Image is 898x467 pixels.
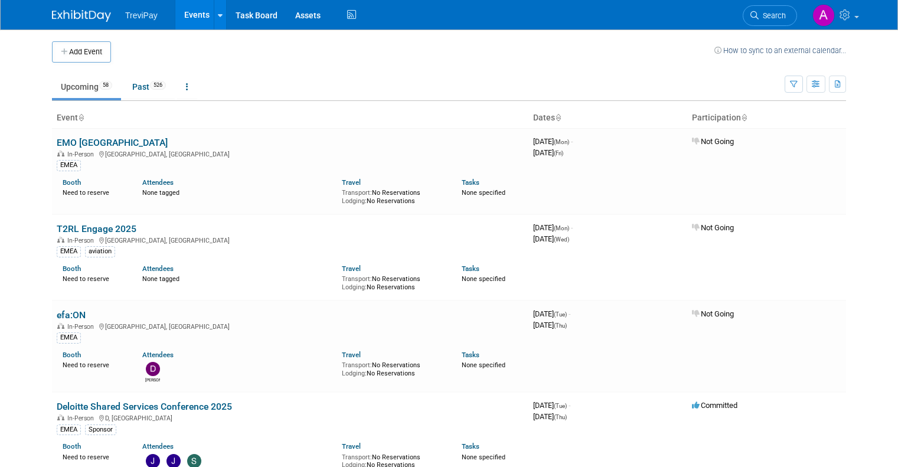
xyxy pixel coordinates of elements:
[78,113,84,122] a: Sort by Event Name
[67,151,97,158] span: In-Person
[99,81,112,90] span: 58
[142,178,174,187] a: Attendees
[85,424,116,435] div: Sponsor
[57,160,81,171] div: EMEA
[123,76,175,98] a: Past526
[63,178,81,187] a: Booth
[146,362,160,376] img: Dirk Haase
[63,442,81,450] a: Booth
[462,178,479,187] a: Tasks
[528,108,687,128] th: Dates
[554,311,567,318] span: (Tue)
[57,223,136,234] a: T2RL Engage 2025
[342,264,361,273] a: Travel
[342,283,367,291] span: Lodging:
[462,361,505,369] span: None specified
[342,351,361,359] a: Travel
[142,273,333,283] div: None tagged
[57,414,64,420] img: In-Person Event
[554,139,569,145] span: (Mon)
[533,223,573,232] span: [DATE]
[342,187,444,205] div: No Reservations No Reservations
[63,359,125,370] div: Need to reserve
[533,137,573,146] span: [DATE]
[57,321,524,331] div: [GEOGRAPHIC_DATA], [GEOGRAPHIC_DATA]
[743,5,797,26] a: Search
[533,309,570,318] span: [DATE]
[687,108,846,128] th: Participation
[57,424,81,435] div: EMEA
[533,321,567,329] span: [DATE]
[741,113,747,122] a: Sort by Participation Type
[142,442,174,450] a: Attendees
[714,46,846,55] a: How to sync to an external calendar...
[554,150,563,156] span: (Fri)
[555,113,561,122] a: Sort by Start Date
[57,137,168,148] a: EMO [GEOGRAPHIC_DATA]
[462,264,479,273] a: Tasks
[57,413,524,422] div: D, [GEOGRAPHIC_DATA]
[759,11,786,20] span: Search
[57,246,81,257] div: EMEA
[462,351,479,359] a: Tasks
[57,235,524,244] div: [GEOGRAPHIC_DATA], [GEOGRAPHIC_DATA]
[63,264,81,273] a: Booth
[142,351,174,359] a: Attendees
[67,323,97,331] span: In-Person
[692,223,734,232] span: Not Going
[462,275,505,283] span: None specified
[554,403,567,409] span: (Tue)
[52,76,121,98] a: Upcoming58
[692,401,737,410] span: Committed
[125,11,158,20] span: TreviPay
[342,442,361,450] a: Travel
[533,148,563,157] span: [DATE]
[462,453,505,461] span: None specified
[342,359,444,377] div: No Reservations No Reservations
[63,273,125,283] div: Need to reserve
[342,275,372,283] span: Transport:
[145,376,160,383] div: Dirk Haase
[85,246,115,257] div: aviation
[63,351,81,359] a: Booth
[554,225,569,231] span: (Mon)
[554,322,567,329] span: (Thu)
[52,10,111,22] img: ExhibitDay
[571,137,573,146] span: -
[57,323,64,329] img: In-Person Event
[533,234,569,243] span: [DATE]
[554,414,567,420] span: (Thu)
[67,414,97,422] span: In-Person
[569,401,570,410] span: -
[342,178,361,187] a: Travel
[569,309,570,318] span: -
[57,237,64,243] img: In-Person Event
[342,361,372,369] span: Transport:
[63,451,125,462] div: Need to reserve
[571,223,573,232] span: -
[142,187,333,197] div: None tagged
[342,453,372,461] span: Transport:
[57,309,86,321] a: efa:ON
[462,442,479,450] a: Tasks
[812,4,835,27] img: Alen Lovric
[554,236,569,243] span: (Wed)
[533,412,567,421] span: [DATE]
[63,187,125,197] div: Need to reserve
[342,273,444,291] div: No Reservations No Reservations
[57,401,232,412] a: Deloitte Shared Services Conference 2025
[342,370,367,377] span: Lodging:
[342,197,367,205] span: Lodging:
[57,151,64,156] img: In-Person Event
[462,189,505,197] span: None specified
[57,332,81,343] div: EMEA
[67,237,97,244] span: In-Person
[57,149,524,158] div: [GEOGRAPHIC_DATA], [GEOGRAPHIC_DATA]
[150,81,166,90] span: 526
[692,137,734,146] span: Not Going
[52,41,111,63] button: Add Event
[52,108,528,128] th: Event
[533,401,570,410] span: [DATE]
[342,189,372,197] span: Transport:
[142,264,174,273] a: Attendees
